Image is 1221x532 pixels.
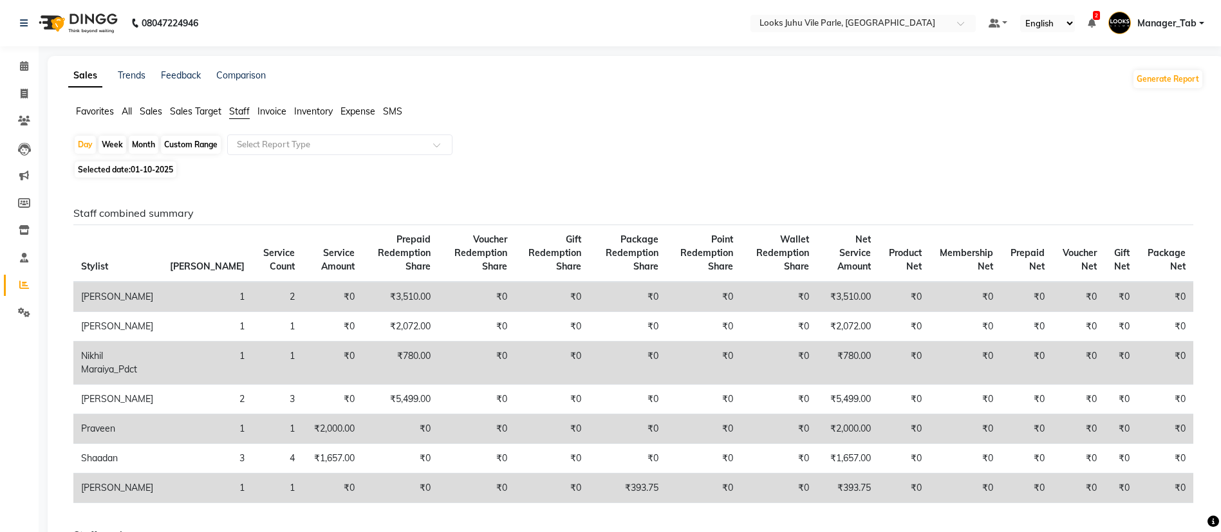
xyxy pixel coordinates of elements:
td: ₹0 [1104,414,1138,444]
td: 1 [162,473,252,503]
td: 3 [252,385,303,414]
td: 1 [252,414,303,444]
td: ₹0 [589,282,666,312]
td: 3 [162,444,252,473]
td: 1 [162,282,252,312]
td: ₹0 [362,414,439,444]
td: 1 [252,312,303,342]
h6: Staff combined summary [73,207,1193,219]
td: ₹0 [741,444,817,473]
td: ₹0 [741,282,817,312]
td: 1 [252,473,303,503]
td: ₹0 [1052,414,1104,444]
td: ₹0 [438,444,515,473]
td: [PERSON_NAME] [73,385,162,414]
span: Invoice [257,105,286,117]
td: ₹0 [1104,282,1138,312]
span: Stylist [81,261,108,272]
td: ₹0 [741,385,817,414]
td: ₹0 [1001,282,1053,312]
td: ₹0 [1052,444,1104,473]
td: ₹0 [879,414,929,444]
td: ₹0 [929,414,1001,444]
td: ₹2,000.00 [303,414,362,444]
td: [PERSON_NAME] [73,282,162,312]
img: logo [33,5,121,41]
td: ₹0 [438,414,515,444]
span: SMS [383,105,402,117]
div: Week [98,136,126,154]
td: ₹1,657.00 [303,444,362,473]
td: ₹0 [879,312,929,342]
td: ₹0 [1001,342,1053,385]
td: ₹0 [1001,385,1053,414]
td: ₹0 [438,312,515,342]
td: ₹0 [1001,473,1053,503]
td: ₹0 [929,312,1001,342]
a: Trends [118,69,145,81]
td: ₹0 [666,385,741,414]
td: ₹0 [589,385,666,414]
td: ₹0 [515,342,589,385]
td: ₹0 [1001,444,1053,473]
span: 01-10-2025 [131,165,173,174]
td: 2 [162,385,252,414]
td: ₹0 [1104,444,1138,473]
td: ₹0 [929,282,1001,312]
span: Point Redemption Share [680,234,733,272]
td: ₹0 [589,342,666,385]
td: ₹0 [362,444,439,473]
span: Package Net [1148,247,1186,272]
td: ₹393.75 [817,473,879,503]
td: ₹0 [929,444,1001,473]
b: 08047224946 [142,5,198,41]
td: ₹0 [666,473,741,503]
img: Manager_Tab [1108,12,1131,34]
td: ₹0 [1052,312,1104,342]
span: Prepaid Redemption Share [378,234,431,272]
td: ₹0 [1104,473,1138,503]
span: All [122,105,132,117]
span: Service Amount [321,247,355,272]
td: ₹393.75 [589,473,666,503]
td: ₹0 [1137,444,1193,473]
td: ₹0 [438,342,515,385]
td: ₹0 [666,282,741,312]
td: ₹0 [879,444,929,473]
td: ₹0 [303,312,362,342]
span: 2 [1093,11,1100,20]
span: [PERSON_NAME] [170,261,245,272]
td: ₹0 [666,342,741,385]
td: Praveen [73,414,162,444]
td: ₹0 [666,312,741,342]
td: ₹780.00 [362,342,439,385]
span: Expense [340,105,375,117]
td: ₹0 [879,282,929,312]
td: ₹0 [589,312,666,342]
a: Sales [68,64,102,87]
td: ₹2,000.00 [817,414,879,444]
td: ₹0 [929,385,1001,414]
td: ₹0 [515,414,589,444]
td: ₹0 [1137,385,1193,414]
td: ₹0 [929,342,1001,385]
td: ₹0 [1137,414,1193,444]
td: ₹0 [362,473,439,503]
td: 4 [252,444,303,473]
td: ₹0 [438,473,515,503]
td: ₹0 [1052,473,1104,503]
td: ₹0 [589,444,666,473]
td: ₹2,072.00 [817,312,879,342]
td: Shaadan [73,444,162,473]
td: ₹0 [589,414,666,444]
td: 2 [252,282,303,312]
td: ₹0 [666,444,741,473]
td: ₹0 [1137,342,1193,385]
td: ₹0 [879,342,929,385]
span: Gift Net [1114,247,1130,272]
td: [PERSON_NAME] [73,473,162,503]
span: Voucher Net [1063,247,1097,272]
td: ₹0 [1052,342,1104,385]
td: ₹2,072.00 [362,312,439,342]
span: Sales Target [170,105,221,117]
